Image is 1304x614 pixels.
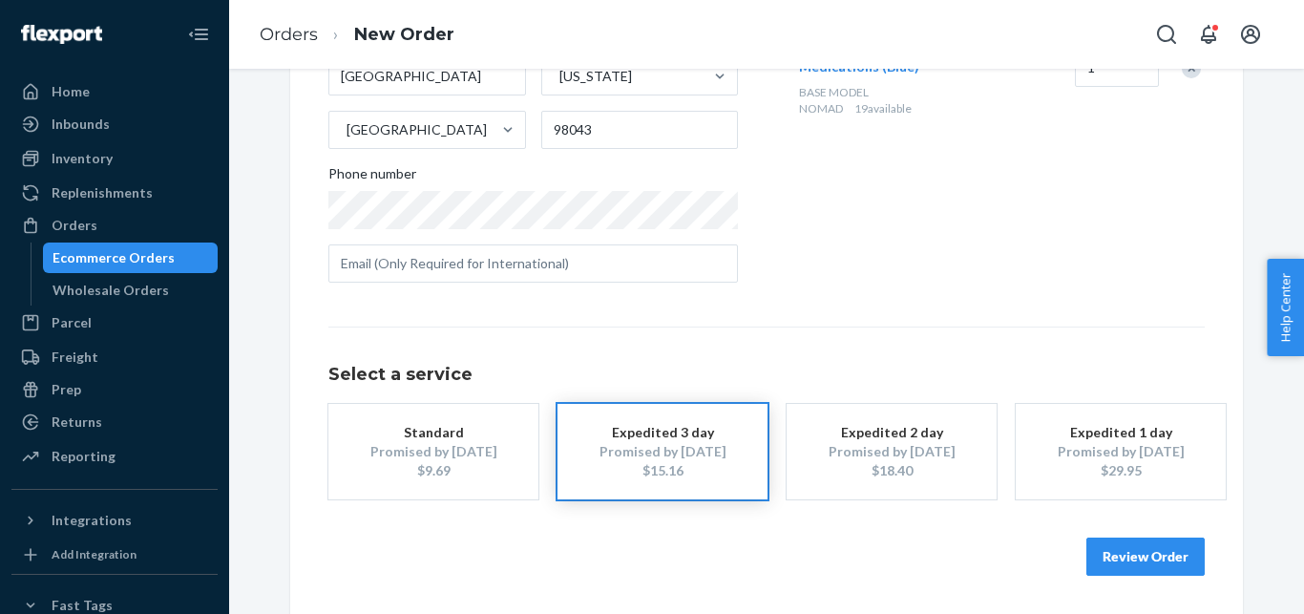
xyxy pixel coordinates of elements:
a: Returns [11,407,218,437]
a: Replenishments [11,178,218,208]
h1: Select a service [328,366,1205,385]
div: Orders [52,216,97,235]
div: Standard [357,423,510,442]
a: Add Integration [11,543,218,566]
div: Replenishments [52,183,153,202]
a: Inventory [11,143,218,174]
div: Parcel [52,313,92,332]
div: Expedited 2 day [815,423,968,442]
input: ZIP Code [541,111,739,149]
a: Orders [260,24,318,45]
div: $18.40 [815,461,968,480]
a: Parcel [11,307,218,338]
div: Wholesale Orders [53,281,169,300]
a: Home [11,76,218,107]
span: Phone number [328,164,416,191]
button: Expedited 1 dayPromised by [DATE]$29.95 [1016,404,1226,499]
button: Close Navigation [179,15,218,53]
button: Open Search Box [1147,15,1186,53]
div: Home [52,82,90,101]
a: Inbounds [11,109,218,139]
button: Help Center [1267,259,1304,356]
div: Promised by [DATE] [357,442,510,461]
button: Integrations [11,505,218,536]
span: 19 available [854,101,912,116]
a: Prep [11,374,218,405]
div: Prep [52,380,81,399]
a: Freight [11,342,218,372]
div: Promised by [DATE] [1044,442,1197,461]
a: Reporting [11,441,218,472]
div: Reporting [52,447,116,466]
div: Integrations [52,511,132,530]
button: Review Order [1086,538,1205,576]
div: Promised by [DATE] [586,442,739,461]
a: New Order [354,24,454,45]
input: [GEOGRAPHIC_DATA] [345,120,347,139]
div: Promised by [DATE] [815,442,968,461]
div: Returns [52,413,102,432]
button: Expedited 2 dayPromised by [DATE]$18.40 [787,404,997,499]
div: Inbounds [52,115,110,134]
button: Expedited 3 dayPromised by [DATE]$15.16 [557,404,768,499]
div: Ecommerce Orders [53,248,175,267]
div: Expedited 1 day [1044,423,1197,442]
div: [GEOGRAPHIC_DATA] [347,120,487,139]
img: Flexport logo [21,25,102,44]
input: Email (Only Required for International) [328,244,738,283]
button: Open notifications [1189,15,1228,53]
button: Open account menu [1231,15,1270,53]
div: $29.95 [1044,461,1197,480]
div: [US_STATE] [559,67,632,86]
div: Inventory [52,149,113,168]
a: Wholesale Orders [43,275,219,306]
div: Expedited 3 day [586,423,739,442]
div: $15.16 [586,461,739,480]
ol: breadcrumbs [244,7,470,63]
a: Ecommerce Orders [43,243,219,273]
div: Freight [52,348,98,367]
div: $9.69 [357,461,510,480]
button: StandardPromised by [DATE]$9.69 [328,404,538,499]
span: BASE MODEL NOMAD [799,85,869,116]
input: City [328,57,526,95]
div: Add Integration [52,546,137,562]
input: [US_STATE] [557,67,559,86]
a: Orders [11,210,218,241]
span: Big Portable Cooler for [MEDICAL_DATA] &amp; Medications (Blue) [799,20,956,74]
